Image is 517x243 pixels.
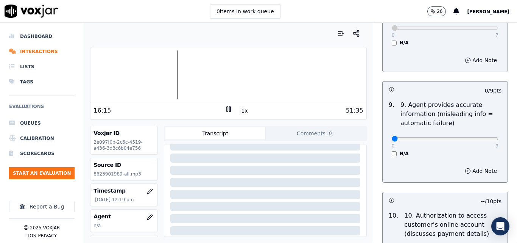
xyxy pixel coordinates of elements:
[93,161,154,169] h3: Source ID
[9,146,75,161] a: Scorecards
[346,106,363,115] div: 51:35
[27,233,36,239] button: TOS
[400,40,409,46] label: N/A
[460,55,501,66] button: Add Note
[437,8,442,14] p: 26
[460,166,501,176] button: Add Note
[30,225,60,231] p: 2025 Voxjar
[491,217,509,235] div: Open Intercom Messenger
[392,143,395,149] p: 0
[392,32,395,38] p: 0
[481,198,501,205] p: -- / 10 pts
[93,223,154,229] p: n/a
[95,197,154,203] p: [DATE] 12:19 pm
[327,130,334,137] span: 0
[93,129,154,137] h3: Voxjar ID
[386,211,401,238] p: 10 .
[9,74,75,89] a: Tags
[38,233,57,239] button: Privacy
[386,100,397,128] p: 9 .
[9,59,75,74] a: Lists
[485,87,501,94] p: 0 / 9 pts
[93,187,154,194] h3: Timestamp
[93,106,111,115] div: 16:15
[9,44,75,59] a: Interactions
[93,171,154,177] p: 8623901989-all.mp3
[400,100,501,128] p: 9. Agent provides accurate information (misleading info = automatic failure)
[467,7,517,16] button: [PERSON_NAME]
[404,211,501,238] p: 10. Authorization to access customer’s online account (discusses payment details)
[93,213,154,220] h3: Agent
[93,139,154,151] p: 2e097f0b-2c6c-4519-a436-3d3c6b04e756
[240,105,249,116] button: 1x
[9,116,75,131] a: Queues
[9,102,75,116] h6: Evaluations
[9,201,75,212] button: Report a Bug
[210,4,280,19] button: 0items in work queue
[427,6,453,16] button: 26
[9,29,75,44] a: Dashboard
[467,9,509,14] span: [PERSON_NAME]
[427,6,446,16] button: 26
[495,32,498,38] p: 7
[5,5,58,18] img: voxjar logo
[165,127,265,140] button: Transcript
[9,167,75,179] button: Start an Evaluation
[9,131,75,146] a: Calibration
[265,127,365,140] button: Comments
[400,151,409,157] label: N/A
[495,143,498,149] p: 9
